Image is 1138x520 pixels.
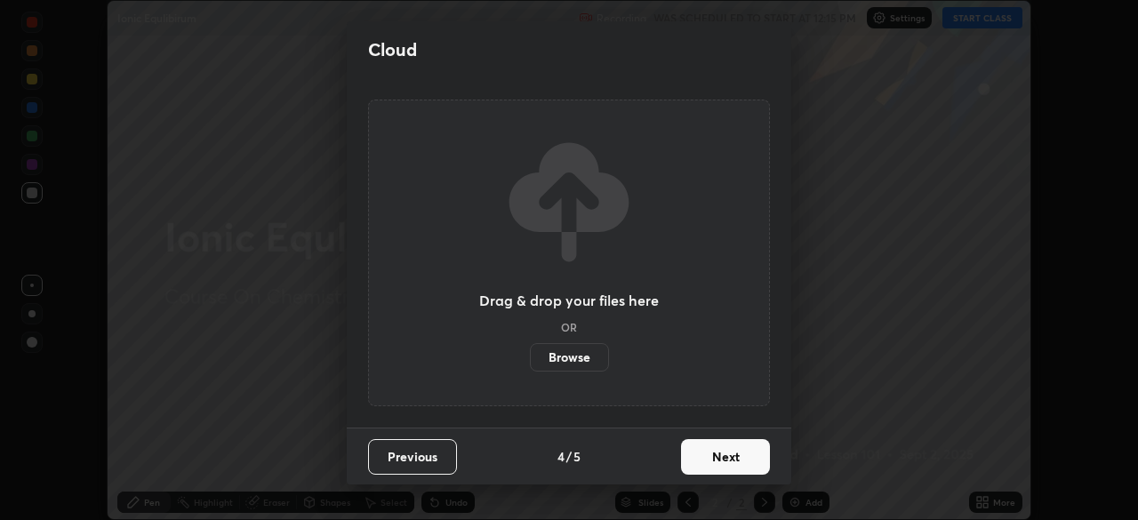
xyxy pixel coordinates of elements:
[368,38,417,61] h2: Cloud
[561,322,577,332] h5: OR
[479,293,659,308] h3: Drag & drop your files here
[368,439,457,475] button: Previous
[566,447,572,466] h4: /
[681,439,770,475] button: Next
[557,447,565,466] h4: 4
[573,447,581,466] h4: 5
